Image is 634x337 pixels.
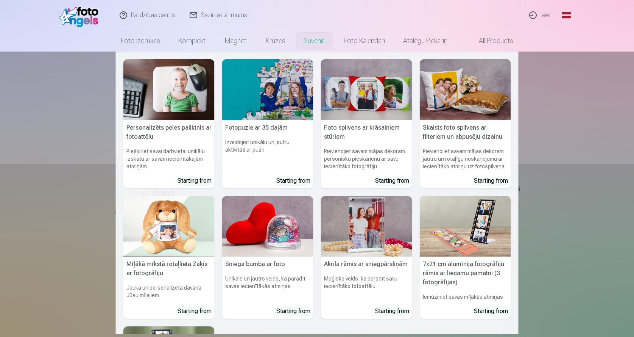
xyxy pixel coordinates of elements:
a: Foto izdrukas [112,30,169,52]
h6: Iemūžiniet savas mīļākās atmiņas [420,290,511,304]
img: Fotopuzle ar 35 daļām [222,59,313,120]
a: Skaists foto spilvens ar fliteriem un abpusēju dizainuSkaists foto spilvens ar fliteriem un abpus... [420,59,511,188]
div: Starting from [276,307,310,316]
div: Starting from [474,307,508,316]
div: Starting from [474,176,508,185]
div: Starting from [276,176,310,185]
img: Skaists foto spilvens ar fliteriem un abpusēju dizainu [420,59,511,120]
a: Komplekti [169,30,216,52]
img: Personalizēts peles paliktnis ar fotoattēlu [123,59,215,120]
a: Mīļākā mīkstā rotaļlieta Zaķis ar fotogrāfijuMīļākā mīkstā rotaļlieta Zaķis ar fotogrāfijuJauka u... [123,196,215,319]
h5: Skaists foto spilvens ar fliteriem un abpusēju dizainu [420,120,511,144]
a: Foto spilvens ar krāsainiem stūriemFoto spilvens ar krāsainiem stūriemPievienojiet savam mājas de... [321,59,412,188]
h6: Jauka un personalizēta dāvana Jūsu mīļajiem [123,281,215,304]
a: All products [458,30,522,52]
h5: Sniega bumba ar foto [222,257,313,272]
h6: Piešķiriet savai darbvietai unikālu izskatu ar savām iecienītākajām atmiņām [123,144,215,173]
h5: Mīļākā mīkstā rotaļlieta Zaķis ar fotogrāfiju [123,257,215,281]
h5: Akrila rāmis ar sniegpārsliņām [321,257,412,272]
a: Magnēti [216,30,257,52]
h6: Izveidojiet unikālu un jautru aktivitāti ar puzli [222,135,313,173]
h6: Unikāls un jautrs veids, kā parādīt savas iecienītākās atmiņas [222,272,313,304]
a: Atslēgu piekariņi [394,30,458,52]
div: Starting from [178,176,212,185]
a: Krūzes [257,30,294,52]
a: Sniega bumba ar fotoSniega bumba ar fotoUnikāls un jautrs veids, kā parādīt savas iecienītākās at... [222,196,313,319]
div: Starting from [178,307,212,316]
h5: Fotopuzle ar 35 daļām [222,120,313,135]
img: 7x21 cm alumīnija fotogrāfiju rāmis ar liecamu pamatni (3 fotogrāfijas) [420,196,511,257]
a: Personalizēts peles paliktnis ar fotoattēluPersonalizēts peles paliktnis ar fotoattēluPiešķiriet ... [123,59,215,188]
h6: Pievienojiet savam mājas dekoram jautru un rotaļīgu noskaņojumu ar iecienītāko atmiņu uz fotospil... [420,144,511,173]
a: 7x21 cm alumīnija fotogrāfiju rāmis ar liecamu pamatni (3 fotogrāfijas)7x21 cm alumīnija fotogrāf... [420,196,511,319]
img: Sniega bumba ar foto [222,196,313,257]
a: Akrila rāmis ar sniegpārsliņāmAkrila rāmis ar sniegpārsliņāmMaģisks veids, kā parādīt savu iecien... [321,196,412,319]
h6: Maģisks veids, kā parādīt savu iecienītāko fotoattēlu [321,272,412,304]
h6: Pievienojiet savam mājas dekoram personisku pieskārienu ar savu iecienītāko fotogrāfiju [321,144,412,173]
h5: 7x21 cm alumīnija fotogrāfiju rāmis ar liecamu pamatni (3 fotogrāfijas) [420,257,511,290]
img: Foto spilvens ar krāsainiem stūriem [321,59,412,120]
a: Suvenīri [294,30,335,52]
h5: Personalizēts peles paliktnis ar fotoattēlu [123,120,215,144]
img: Akrila rāmis ar sniegpārsliņām [321,196,412,257]
a: Foto kalendāri [335,30,394,52]
div: Starting from [375,176,409,185]
h5: Foto spilvens ar krāsainiem stūriem [321,120,412,144]
a: Fotopuzle ar 35 daļāmFotopuzle ar 35 daļāmIzveidojiet unikālu un jautru aktivitāti ar puzliStarti... [222,59,313,188]
img: /fa1 [59,3,103,27]
div: Starting from [375,307,409,316]
img: Mīļākā mīkstā rotaļlieta Zaķis ar fotogrāfiju [123,196,215,257]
